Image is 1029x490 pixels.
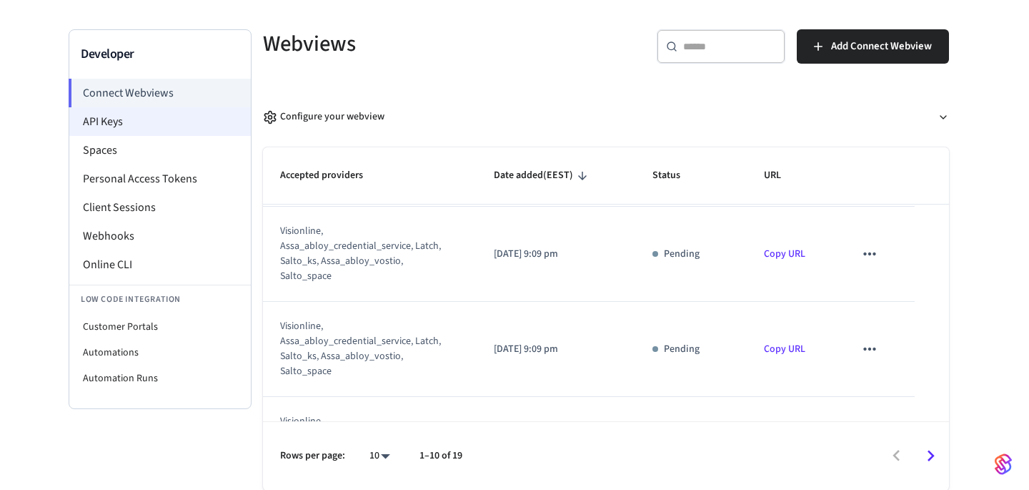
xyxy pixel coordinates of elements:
div: visionline, assa_abloy_credential_service, latch, salto_ks, assa_abloy_vostio, salto_space [280,319,442,379]
li: Spaces [69,136,251,165]
span: URL [764,165,800,187]
a: Copy URL [764,247,805,261]
button: Add Connect Webview [797,29,949,64]
p: Rows per page: [280,449,345,464]
li: API Keys [69,107,251,136]
button: Go to next page [914,439,948,473]
div: 10 [362,446,397,466]
h5: Webviews [263,29,597,59]
li: Low Code Integration [69,285,251,314]
div: visionline, assa_abloy_credential_service, latch, salto_ks, assa_abloy_vostio, salto_space [280,414,442,474]
div: visionline, assa_abloy_credential_service, latch, salto_ks, assa_abloy_vostio, salto_space [280,224,442,284]
a: Copy URL [764,342,805,356]
li: Automation Runs [69,366,251,391]
h3: Developer [81,44,239,64]
span: Accepted providers [280,165,382,187]
span: Date added(EEST) [494,165,592,187]
li: Client Sessions [69,193,251,222]
span: Add Connect Webview [831,37,932,56]
li: Customer Portals [69,314,251,340]
p: [DATE] 9:09 pm [494,342,617,357]
li: Automations [69,340,251,366]
p: Pending [664,247,700,262]
span: Status [652,165,699,187]
button: Configure your webview [263,98,949,136]
div: Configure your webview [263,109,384,124]
li: Connect Webviews [69,79,251,107]
li: Webhooks [69,222,251,250]
p: 1–10 of 19 [419,449,462,464]
li: Online CLI [69,250,251,279]
p: [DATE] 9:09 pm [494,247,617,262]
img: SeamLogoGradient.69752ec5.svg [995,453,1012,476]
p: Pending [664,342,700,357]
li: Personal Access Tokens [69,165,251,193]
